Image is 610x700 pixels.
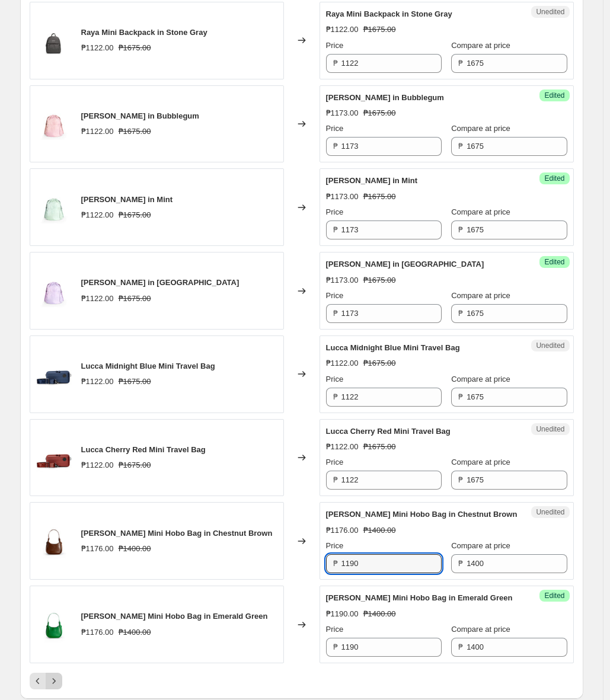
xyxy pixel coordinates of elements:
img: Lucca_CherryRed_02_1200x1200_NP_80x.jpg [36,440,72,475]
span: Price [326,375,344,383]
div: ₱1176.00 [81,627,114,638]
strike: ₱1675.00 [363,24,396,36]
img: Olivia_Brown_PDP_01_Shopify_1200x1200_NP_80x.jpg [36,523,72,559]
span: Price [326,291,344,300]
div: ₱1122.00 [81,376,114,388]
span: ₱ [458,225,463,234]
div: ₱1122.00 [81,209,114,221]
strike: ₱1675.00 [363,107,396,119]
img: Olivia_Green_PDP_01_Shopify_1200x1200_NP_80x.jpg [36,607,72,643]
span: Raya Mini Backpack in Stone Gray [81,28,207,37]
strike: ₱1675.00 [363,191,396,203]
div: ₱1122.00 [326,24,359,36]
span: Price [326,625,344,634]
span: ₱ [333,559,338,568]
span: [PERSON_NAME] Mini Hobo Bag in Chestnut Brown [81,529,273,538]
span: Price [326,458,344,466]
strike: ₱1675.00 [363,274,396,286]
span: Compare at price [451,124,510,133]
span: Edited [544,591,564,600]
span: Price [326,124,344,133]
strike: ₱1675.00 [119,293,151,305]
span: Edited [544,174,564,183]
div: ₱1173.00 [326,107,359,119]
span: Unedited [536,7,564,17]
div: ₱1173.00 [326,191,359,203]
span: Compare at price [451,291,510,300]
div: ₱1122.00 [81,126,114,138]
button: Next [46,673,62,689]
div: ₱1190.00 [326,608,359,620]
strike: ₱1675.00 [119,209,151,221]
div: ₱1122.00 [326,441,359,453]
span: [PERSON_NAME] Mini Hobo Bag in Emerald Green [81,612,268,621]
span: ₱ [458,142,463,151]
span: ₱ [333,392,338,401]
button: Previous [30,673,46,689]
span: Compare at price [451,458,510,466]
strike: ₱1675.00 [119,376,151,388]
span: ₱ [333,475,338,484]
img: Emma_Backpack_Taro_01_PDP_1200x1200_SHOPIFY_NP_80x.jpg [36,273,72,309]
div: ₱1122.00 [326,357,359,369]
span: Lucca Midnight Blue Mini Travel Bag [326,343,460,352]
strike: ₱1675.00 [363,357,396,369]
span: ₱ [458,309,463,318]
span: Unedited [536,507,564,517]
span: Compare at price [451,541,510,550]
span: Price [326,207,344,216]
div: ₱1122.00 [81,293,114,305]
span: Price [326,41,344,50]
strike: ₱1400.00 [119,543,151,555]
span: ₱ [458,559,463,568]
img: Lucca_MidnightBlue_02_1200x1200_NP_80x.jpg [36,356,72,392]
nav: Pagination [30,673,62,689]
div: ₱1173.00 [326,274,359,286]
span: ₱ [458,59,463,68]
span: Unedited [536,341,564,350]
span: [PERSON_NAME] in Bubblegum [326,93,444,102]
strike: ₱1675.00 [119,126,151,138]
span: ₱ [458,643,463,651]
strike: ₱1675.00 [119,42,151,54]
strike: ₱1675.00 [363,441,396,453]
strike: ₱1675.00 [119,459,151,471]
span: ₱ [333,309,338,318]
span: Edited [544,91,564,100]
span: [PERSON_NAME] in [GEOGRAPHIC_DATA] [326,260,484,269]
span: Lucca Midnight Blue Mini Travel Bag [81,362,215,370]
span: ₱ [458,392,463,401]
span: [PERSON_NAME] Mini Hobo Bag in Chestnut Brown [326,510,518,519]
span: [PERSON_NAME] Mini Hobo Bag in Emerald Green [326,593,513,602]
span: Price [326,541,344,550]
img: Emma_Backpack_Mint_01_PDP_1200x1200_SHOPIFY_NP_80x.jpg [36,190,72,225]
span: Unedited [536,424,564,434]
span: [PERSON_NAME] in Mint [81,195,173,204]
span: [PERSON_NAME] in Mint [326,176,418,185]
span: ₱ [333,225,338,234]
div: ₱1122.00 [81,459,114,471]
span: Lucca Cherry Red Mini Travel Bag [81,445,206,454]
span: Compare at price [451,625,510,634]
img: RayaBackpackStoneGray_01_PDP_Product_1200x1200_NP_80x.jpg [36,23,72,58]
span: [PERSON_NAME] in Bubblegum [81,111,199,120]
span: [PERSON_NAME] in [GEOGRAPHIC_DATA] [81,278,239,287]
span: ₱ [458,475,463,484]
div: ₱1176.00 [81,543,114,555]
span: Compare at price [451,207,510,216]
div: ₱1176.00 [326,525,359,536]
span: Lucca Cherry Red Mini Travel Bag [326,427,451,436]
strike: ₱1400.00 [363,525,396,536]
span: ₱ [333,643,338,651]
span: Raya Mini Backpack in Stone Gray [326,9,452,18]
strike: ₱1400.00 [363,608,396,620]
div: ₱1122.00 [81,42,114,54]
span: Compare at price [451,375,510,383]
span: ₱ [333,59,338,68]
img: Emma_Backpack_Bubblegum_01_PDP_1200x1200_SHOPIFY_NP_80x.jpg [36,106,72,142]
strike: ₱1400.00 [119,627,151,638]
span: Edited [544,257,564,267]
span: ₱ [333,142,338,151]
span: Compare at price [451,41,510,50]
